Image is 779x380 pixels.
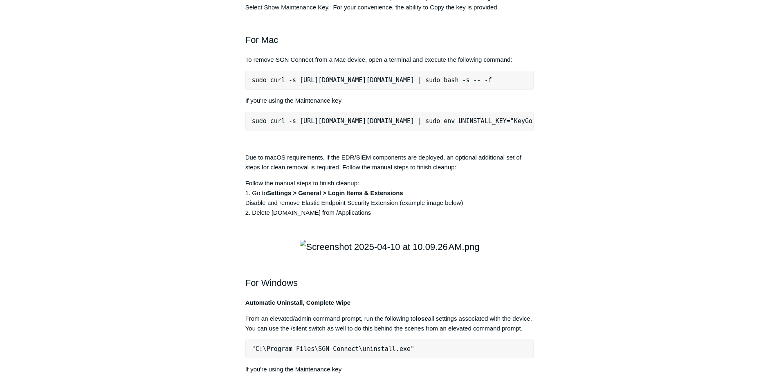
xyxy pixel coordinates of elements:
strong: Automatic Uninstall, Complete Wipe [245,299,350,306]
p: To remove SGN Connect from a Mac device, open a terminal and execute the following command: [245,55,534,65]
pre: sudo curl -s [URL][DOMAIN_NAME][DOMAIN_NAME] | sudo bash -s -- -f [245,71,534,90]
pre: sudo curl -s [URL][DOMAIN_NAME][DOMAIN_NAME] | sudo env UNINSTALL_KEY="KeyGoesHere" bash -s -- -f [245,112,534,130]
strong: lose [416,315,428,322]
strong: Settings > General > Login Items & Extensions [267,189,403,196]
img: Screenshot 2025-04-10 at 10.09.26 AM.png [300,240,480,254]
p: Follow the manual steps to finish cleanup: 1. Go to Disable and remove Elastic Endpoint Security ... [245,178,534,218]
p: If you're using the Maintenance key [245,364,534,374]
p: If you're using the Maintenance key [245,96,534,106]
h2: For Windows [245,261,534,290]
p: Due to macOS requirements, if the EDR/SIEM components are deployed, an optional additional set of... [245,153,534,172]
span: "C:\Program Files\SGN Connect\uninstall.exe" [252,345,414,353]
h2: For Mac [245,18,534,47]
span: From an elevated/admin command prompt, run the following to all settings associated with the devi... [245,315,532,332]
